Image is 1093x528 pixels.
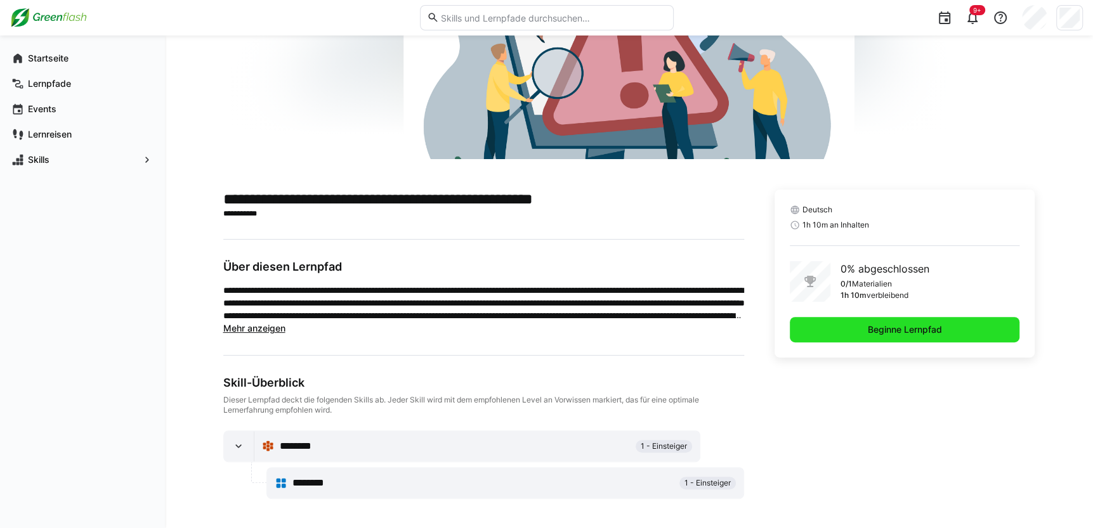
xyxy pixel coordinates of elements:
[802,205,832,215] span: Deutsch
[223,376,744,390] div: Skill-Überblick
[841,290,867,300] p: 1h 10m
[802,220,869,230] span: 1h 10m an Inhalten
[841,261,929,276] p: 0% abgeschlossen
[867,290,908,300] p: verbleibend
[973,6,981,14] span: 9+
[223,260,744,274] h3: Über diesen Lernpfad
[790,317,1020,342] button: Beginne Lernpfad
[684,478,731,488] span: 1 - Einsteiger
[866,323,944,336] span: Beginne Lernpfad
[223,323,285,333] span: Mehr anzeigen
[439,12,666,23] input: Skills und Lernpfade durchsuchen…
[841,279,852,289] p: 0/1
[852,279,892,289] p: Materialien
[641,441,687,451] span: 1 - Einsteiger
[223,395,744,415] div: Dieser Lernpfad deckt die folgenden Skills ab. Jeder Skill wird mit dem empfohlenen Level an Vorw...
